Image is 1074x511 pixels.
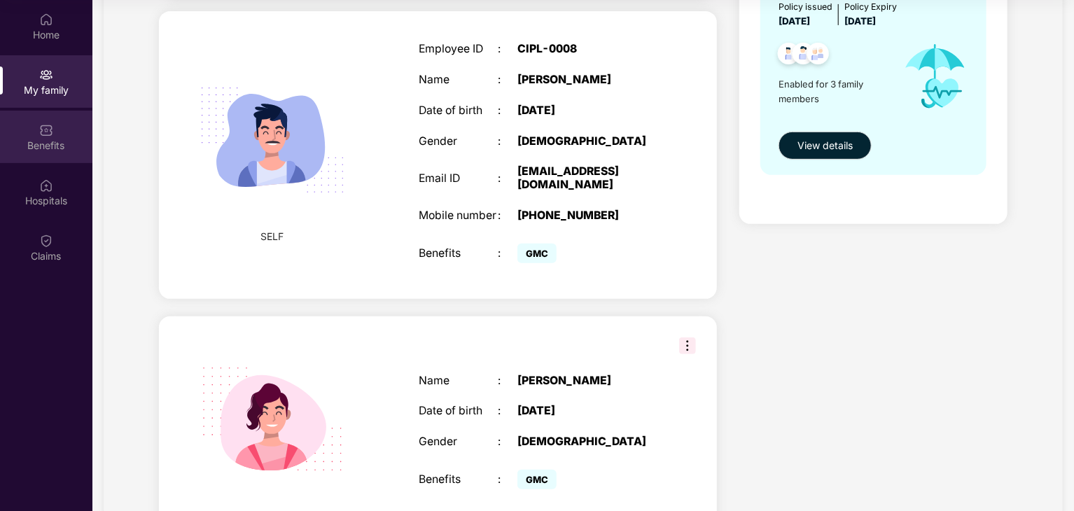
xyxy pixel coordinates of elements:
[261,229,284,244] span: SELF
[517,104,656,118] div: [DATE]
[517,73,656,87] div: [PERSON_NAME]
[39,178,53,192] img: svg+xml;base64,PHN2ZyBpZD0iSG9zcGl0YWxzIiB4bWxucz0iaHR0cDovL3d3dy53My5vcmcvMjAwMC9zdmciIHdpZHRoPS...
[891,29,979,124] img: icon
[183,51,361,229] img: svg+xml;base64,PHN2ZyB4bWxucz0iaHR0cDovL3d3dy53My5vcmcvMjAwMC9zdmciIHdpZHRoPSIyMjQiIGhlaWdodD0iMT...
[779,15,810,27] span: [DATE]
[419,473,498,486] div: Benefits
[517,435,656,449] div: [DEMOGRAPHIC_DATA]
[498,405,517,418] div: :
[498,209,517,223] div: :
[419,73,498,87] div: Name
[772,38,806,73] img: svg+xml;base64,PHN2ZyB4bWxucz0iaHR0cDovL3d3dy53My5vcmcvMjAwMC9zdmciIHdpZHRoPSI0OC45NDMiIGhlaWdodD...
[498,473,517,486] div: :
[39,234,53,248] img: svg+xml;base64,PHN2ZyBpZD0iQ2xhaW0iIHhtbG5zPSJodHRwOi8vd3d3LnczLm9yZy8yMDAwL3N2ZyIgd2lkdGg9IjIwIi...
[419,43,498,56] div: Employee ID
[498,172,517,185] div: :
[498,247,517,260] div: :
[517,135,656,148] div: [DEMOGRAPHIC_DATA]
[779,77,891,106] span: Enabled for 3 family members
[844,15,876,27] span: [DATE]
[498,374,517,388] div: :
[517,43,656,56] div: CIPL-0008
[498,135,517,148] div: :
[419,172,498,185] div: Email ID
[419,374,498,388] div: Name
[517,470,557,489] span: GMC
[797,138,853,153] span: View details
[498,435,517,449] div: :
[498,43,517,56] div: :
[517,209,656,223] div: [PHONE_NUMBER]
[679,337,696,354] img: svg+xml;base64,PHN2ZyB3aWR0aD0iMzIiIGhlaWdodD0iMzIiIHZpZXdCb3g9IjAgMCAzMiAzMiIgZmlsbD0ibm9uZSIgeG...
[419,405,498,418] div: Date of birth
[498,104,517,118] div: :
[419,435,498,449] div: Gender
[39,13,53,27] img: svg+xml;base64,PHN2ZyBpZD0iSG9tZSIgeG1sbnM9Imh0dHA6Ly93d3cudzMub3JnLzIwMDAvc3ZnIiB3aWR0aD0iMjAiIG...
[183,330,361,508] img: svg+xml;base64,PHN2ZyB4bWxucz0iaHR0cDovL3d3dy53My5vcmcvMjAwMC9zdmciIHdpZHRoPSIyMjQiIGhlaWdodD0iMT...
[517,244,557,263] span: GMC
[801,38,835,73] img: svg+xml;base64,PHN2ZyB4bWxucz0iaHR0cDovL3d3dy53My5vcmcvMjAwMC9zdmciIHdpZHRoPSI0OC45NDMiIGhlaWdodD...
[517,405,656,418] div: [DATE]
[419,209,498,223] div: Mobile number
[786,38,821,73] img: svg+xml;base64,PHN2ZyB4bWxucz0iaHR0cDovL3d3dy53My5vcmcvMjAwMC9zdmciIHdpZHRoPSI0OC45NDMiIGhlaWdodD...
[419,247,498,260] div: Benefits
[419,104,498,118] div: Date of birth
[39,123,53,137] img: svg+xml;base64,PHN2ZyBpZD0iQmVuZWZpdHMiIHhtbG5zPSJodHRwOi8vd3d3LnczLm9yZy8yMDAwL3N2ZyIgd2lkdGg9Ij...
[39,68,53,82] img: svg+xml;base64,PHN2ZyB3aWR0aD0iMjAiIGhlaWdodD0iMjAiIHZpZXdCb3g9IjAgMCAyMCAyMCIgZmlsbD0ibm9uZSIgeG...
[779,132,872,160] button: View details
[498,73,517,87] div: :
[517,374,656,388] div: [PERSON_NAME]
[419,135,498,148] div: Gender
[517,165,656,192] div: [EMAIL_ADDRESS][DOMAIN_NAME]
